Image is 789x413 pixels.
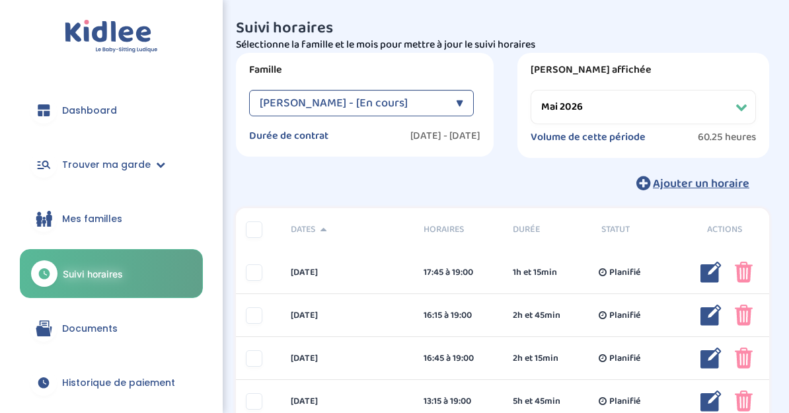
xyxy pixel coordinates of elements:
span: 2h et 15min [513,352,558,365]
img: modifier_bleu.png [700,262,722,283]
img: logo.svg [65,20,158,54]
label: [DATE] - [DATE] [410,130,480,143]
span: 60.25 heures [698,131,756,144]
a: Suivi horaires [20,249,203,298]
span: Planifié [609,352,640,365]
div: 17:45 à 19:00 [424,266,492,280]
img: poubelle_rose.png [735,348,753,369]
p: Sélectionne la famille et le mois pour mettre à jour le suivi horaires [236,37,769,53]
span: Documents [62,322,118,336]
span: Ajouter un horaire [653,174,749,193]
span: [PERSON_NAME] - [En cours] [260,90,408,116]
div: Durée [503,223,591,237]
label: [PERSON_NAME] affichée [531,63,756,77]
div: 16:45 à 19:00 [424,352,492,365]
a: Documents [20,305,203,352]
span: Planifié [609,309,640,322]
span: Historique de paiement [62,376,175,390]
span: Dashboard [62,104,117,118]
div: ▼ [456,90,463,116]
h3: Suivi horaires [236,20,769,37]
span: Planifié [609,394,640,408]
div: Dates [281,223,414,237]
div: [DATE] [281,352,414,365]
span: Planifié [609,266,640,280]
img: modifier_bleu.png [700,391,722,412]
a: Mes familles [20,195,203,243]
span: 1h et 15min [513,266,557,280]
span: Horaires [424,223,492,237]
img: modifier_bleu.png [700,348,722,369]
img: poubelle_rose.png [735,305,753,326]
a: Trouver ma garde [20,141,203,188]
div: [DATE] [281,394,414,408]
img: poubelle_rose.png [735,391,753,412]
span: Mes familles [62,212,122,226]
label: Famille [249,63,480,77]
button: Ajouter un horaire [617,169,769,198]
a: Dashboard [20,87,203,134]
span: 5h et 45min [513,394,560,408]
div: 13:15 à 19:00 [424,394,492,408]
label: Durée de contrat [249,130,328,143]
span: Suivi horaires [63,267,123,281]
div: Statut [591,223,680,237]
a: Historique de paiement [20,359,203,406]
div: [DATE] [281,266,414,280]
span: 2h et 45min [513,309,560,322]
span: Trouver ma garde [62,158,151,172]
img: modifier_bleu.png [700,305,722,326]
label: Volume de cette période [531,131,646,144]
div: [DATE] [281,309,414,322]
img: poubelle_rose.png [735,262,753,283]
div: 16:15 à 19:00 [424,309,492,322]
div: Actions [681,223,769,237]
